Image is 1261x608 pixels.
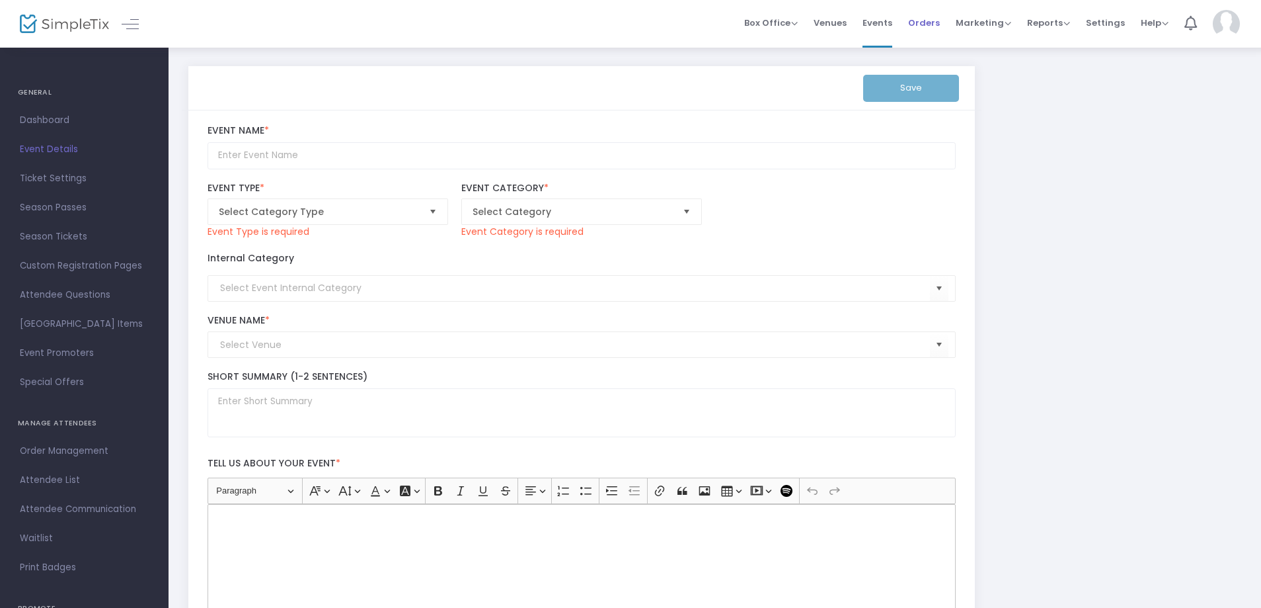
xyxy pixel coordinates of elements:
span: Special Offers [20,374,149,391]
input: Enter Event Name [208,142,956,169]
span: Event Details [20,141,149,158]
span: Select Category Type [219,205,419,218]
button: Select [424,199,442,224]
span: Select Category [473,205,673,218]
span: Paragraph [216,483,285,499]
span: Order Management [20,443,149,460]
span: Box Office [744,17,798,29]
span: Settings [1086,6,1125,40]
button: Select [930,331,948,359]
label: Venue Name [208,315,956,327]
input: NO DATA FOUND [220,281,931,295]
span: Attendee Communication [20,501,149,518]
h4: MANAGE ATTENDEES [18,410,151,437]
span: Attendee List [20,472,149,489]
span: Dashboard [20,112,149,129]
kendo-dropdownlist: NO DATA FOUND [208,198,449,225]
span: Marketing [956,17,1011,29]
span: Events [862,6,892,40]
span: Orders [908,6,940,40]
span: Print Badges [20,559,149,576]
span: [GEOGRAPHIC_DATA] Items [20,316,149,333]
label: Event Type [208,183,449,195]
input: NO DATA FOUND [220,338,931,352]
label: Event Name [208,125,956,137]
span: Attendee Questions [20,286,149,304]
label: Tell us about your event [201,451,962,478]
span: Event Promoters [20,345,149,362]
p: Event Type is required [208,225,309,238]
span: Waitlist [20,530,149,547]
span: Help [1141,17,1168,29]
label: Event Category [461,183,703,195]
span: Ticket Settings [20,170,149,187]
button: Paragraph [210,481,299,501]
span: Short Summary (1-2 Sentences) [208,370,367,383]
span: Season Passes [20,199,149,216]
p: Event Category is required [461,225,584,238]
label: Internal Category [208,251,294,265]
button: Select [677,199,696,224]
span: Custom Registration Pages [20,257,149,275]
button: Select [930,275,948,302]
kendo-dropdownlist: NO DATA FOUND [461,198,703,225]
h4: GENERAL [18,79,151,106]
span: Reports [1027,17,1070,29]
div: Editor toolbar [208,478,956,504]
span: Venues [814,6,847,40]
span: Season Tickets [20,228,149,245]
